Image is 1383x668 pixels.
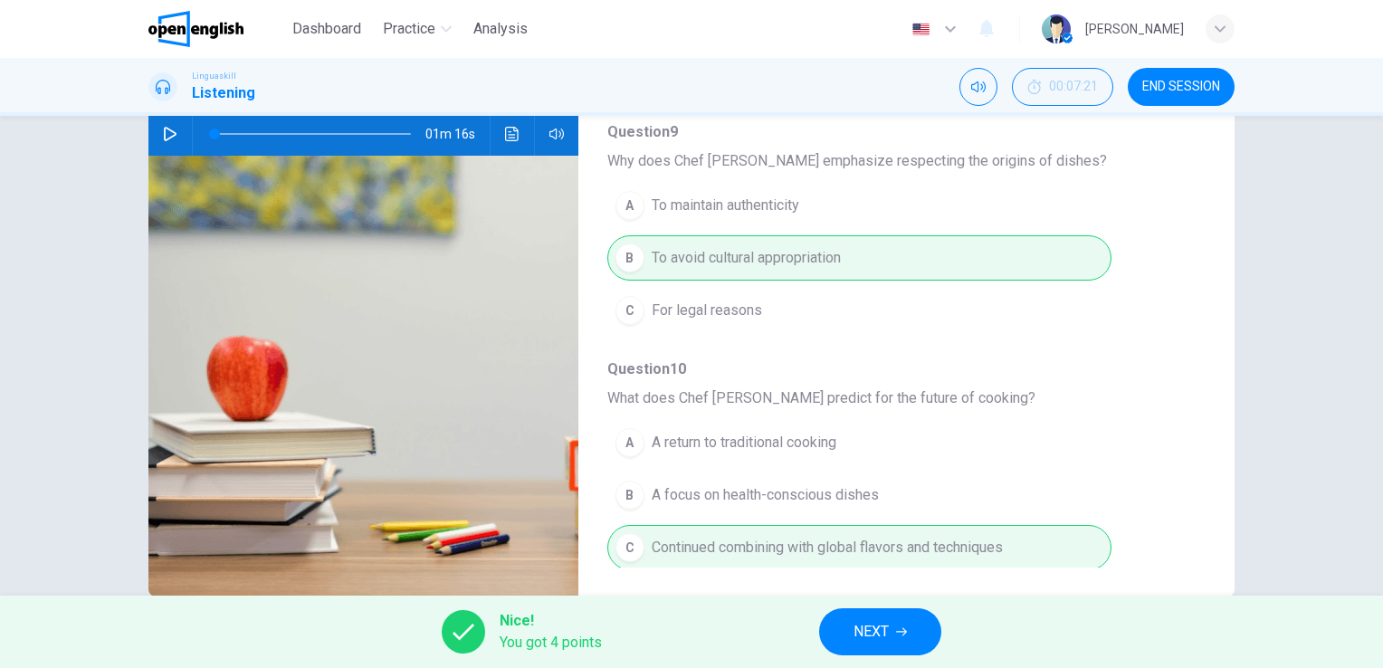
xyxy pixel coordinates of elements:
span: Question 9 [607,121,1177,143]
span: Nice! [500,610,602,632]
a: OpenEnglish logo [148,11,285,47]
span: 00:07:21 [1049,80,1098,94]
button: Click to see the audio transcription [498,112,527,156]
span: Practice [383,18,435,40]
img: OpenEnglish logo [148,11,243,47]
span: Analysis [473,18,528,40]
img: Profile picture [1042,14,1071,43]
img: Listen to Chef Charlie discussing the influence of global cuisine. [148,156,578,596]
button: NEXT [819,608,941,655]
button: Dashboard [285,13,368,45]
button: Practice [376,13,459,45]
img: en [910,23,932,36]
span: You got 4 points [500,632,602,654]
span: Question 10 [607,358,1177,380]
button: Analysis [466,13,535,45]
span: 01m 16s [425,112,490,156]
h1: Listening [192,82,255,104]
span: END SESSION [1142,80,1220,94]
div: [PERSON_NAME] [1085,18,1184,40]
span: What does Chef [PERSON_NAME] predict for the future of cooking? [607,387,1177,409]
span: Linguaskill [192,70,236,82]
button: 00:07:21 [1012,68,1113,106]
span: Dashboard [292,18,361,40]
span: Why does Chef [PERSON_NAME] emphasize respecting the origins of dishes? [607,150,1177,172]
div: Mute [959,68,997,106]
span: NEXT [854,619,889,644]
button: END SESSION [1128,68,1235,106]
div: Hide [1012,68,1113,106]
